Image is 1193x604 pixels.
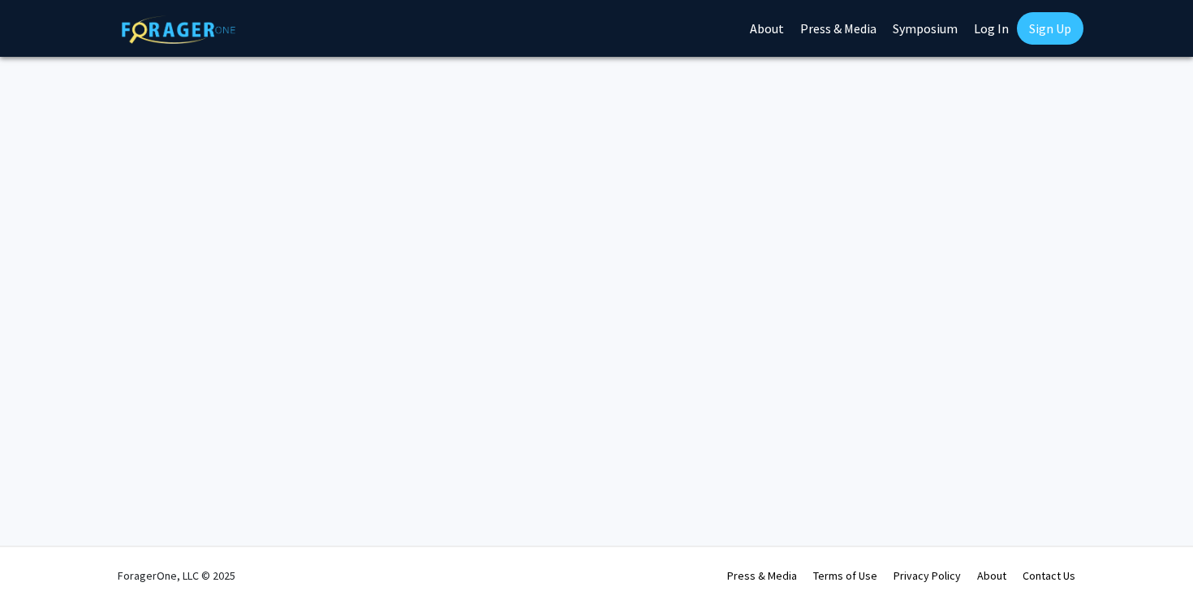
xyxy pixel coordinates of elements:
div: ForagerOne, LLC © 2025 [118,547,235,604]
a: Terms of Use [813,568,877,583]
a: Sign Up [1017,12,1083,45]
img: ForagerOne Logo [122,15,235,44]
a: Contact Us [1023,568,1075,583]
a: Press & Media [727,568,797,583]
a: About [977,568,1006,583]
a: Privacy Policy [894,568,961,583]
